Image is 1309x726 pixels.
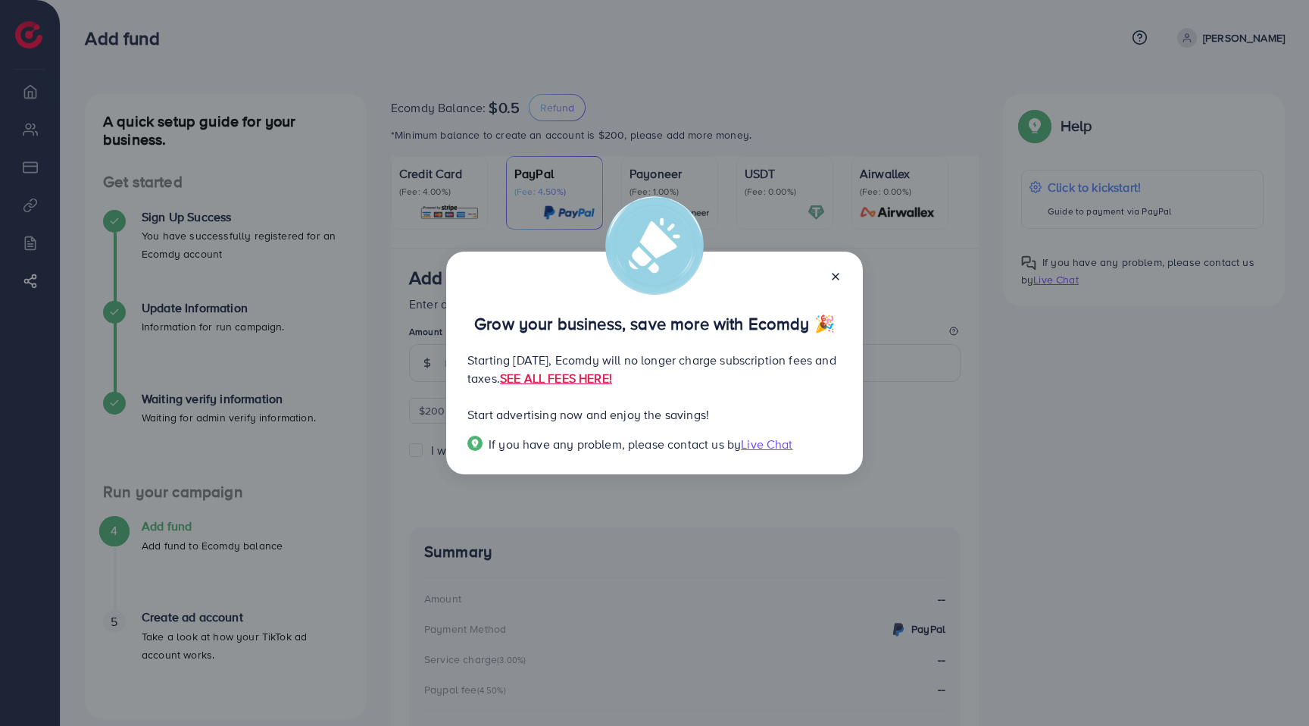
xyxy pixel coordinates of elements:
span: Live Chat [741,436,792,452]
span: If you have any problem, please contact us by [489,436,741,452]
p: Start advertising now and enjoy the savings! [467,405,842,424]
p: Grow your business, save more with Ecomdy 🎉 [467,314,842,333]
img: Popup guide [467,436,483,451]
a: SEE ALL FEES HERE! [500,370,612,386]
p: Starting [DATE], Ecomdy will no longer charge subscription fees and taxes. [467,351,842,387]
img: alert [605,196,704,295]
iframe: Chat [1245,658,1298,715]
